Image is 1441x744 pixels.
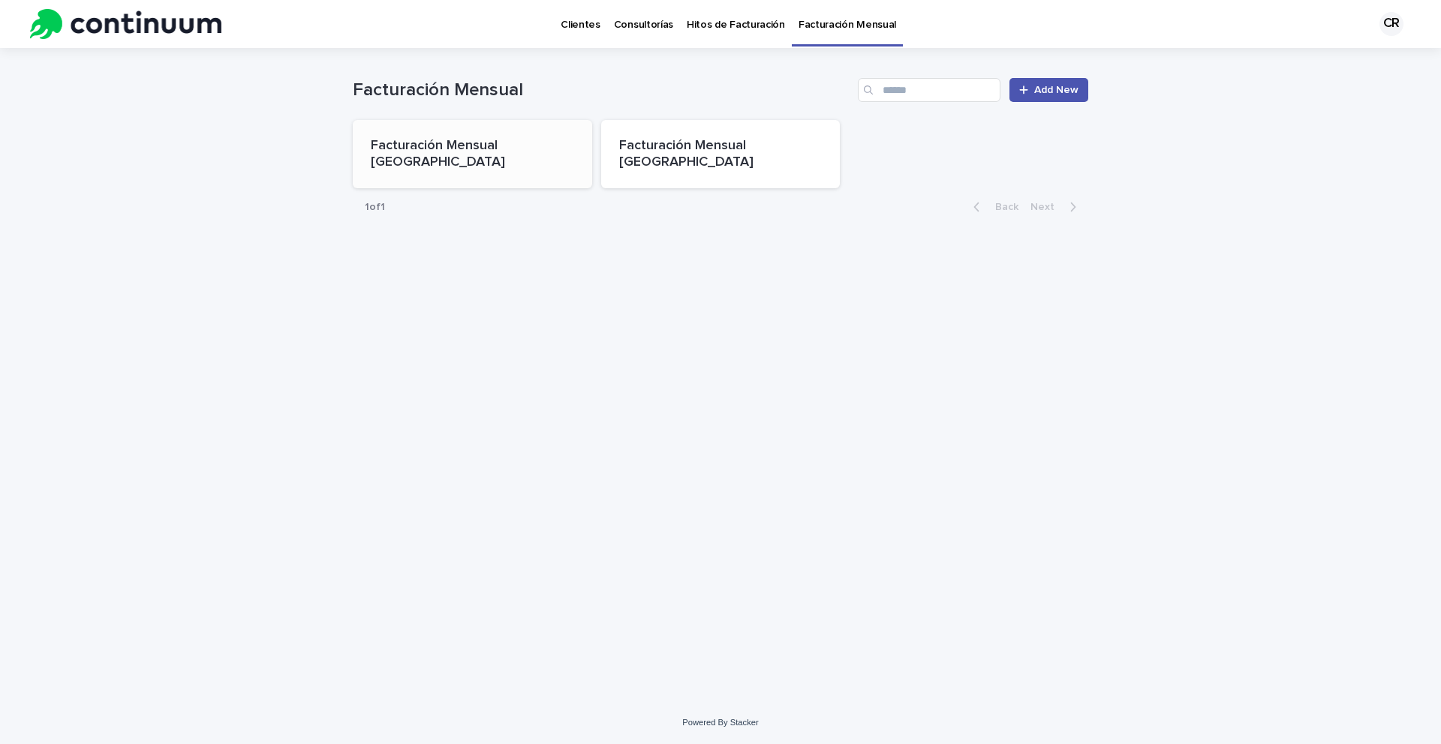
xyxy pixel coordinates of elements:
[353,120,592,188] a: Facturación Mensual [GEOGRAPHIC_DATA]
[961,200,1024,214] button: Back
[371,138,574,170] p: Facturación Mensual [GEOGRAPHIC_DATA]
[1379,12,1403,36] div: CR
[1009,78,1088,102] a: Add New
[1030,202,1063,212] span: Next
[858,78,1000,102] input: Search
[1034,85,1078,95] span: Add New
[619,138,823,170] p: Facturación Mensual [GEOGRAPHIC_DATA]
[353,189,397,226] p: 1 of 1
[682,718,758,727] a: Powered By Stacker
[353,79,852,101] h1: Facturación Mensual
[986,202,1018,212] span: Back
[30,9,221,39] img: tu8iVZLBSFSnlyF4Um45
[601,120,841,188] a: Facturación Mensual [GEOGRAPHIC_DATA]
[1024,200,1088,214] button: Next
